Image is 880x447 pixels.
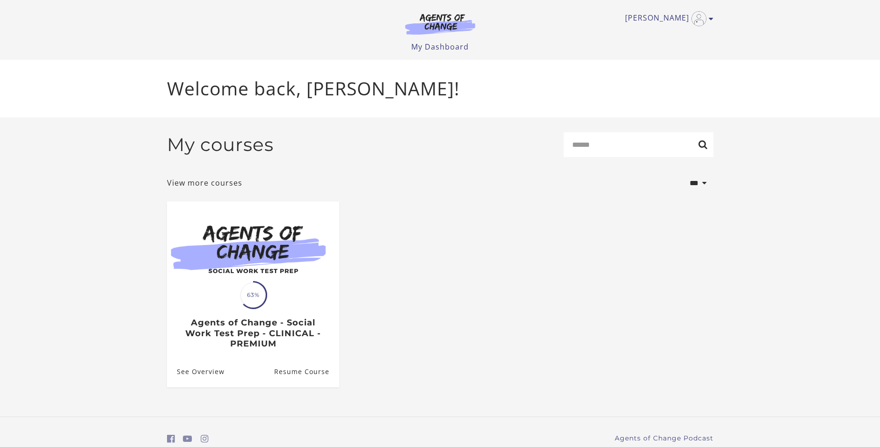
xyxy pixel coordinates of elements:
a: My Dashboard [411,42,469,52]
a: Agents of Change Podcast [615,433,713,443]
i: https://www.facebook.com/groups/aswbtestprep (Open in a new window) [167,434,175,443]
a: https://www.facebook.com/groups/aswbtestprep (Open in a new window) [167,432,175,446]
i: https://www.instagram.com/agentsofchangeprep/ (Open in a new window) [201,434,209,443]
a: https://www.instagram.com/agentsofchangeprep/ (Open in a new window) [201,432,209,446]
p: Welcome back, [PERSON_NAME]! [167,75,713,102]
a: https://www.youtube.com/c/AgentsofChangeTestPrepbyMeaganMitchell (Open in a new window) [183,432,192,446]
a: Agents of Change - Social Work Test Prep - CLINICAL - PREMIUM: Resume Course [274,356,339,387]
a: Agents of Change - Social Work Test Prep - CLINICAL - PREMIUM: See Overview [167,356,225,387]
h2: My courses [167,134,274,156]
i: https://www.youtube.com/c/AgentsofChangeTestPrepbyMeaganMitchell (Open in a new window) [183,434,192,443]
span: 63% [240,282,266,308]
a: View more courses [167,177,242,188]
h3: Agents of Change - Social Work Test Prep - CLINICAL - PREMIUM [177,317,329,349]
a: Toggle menu [625,11,709,26]
img: Agents of Change Logo [395,13,485,35]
